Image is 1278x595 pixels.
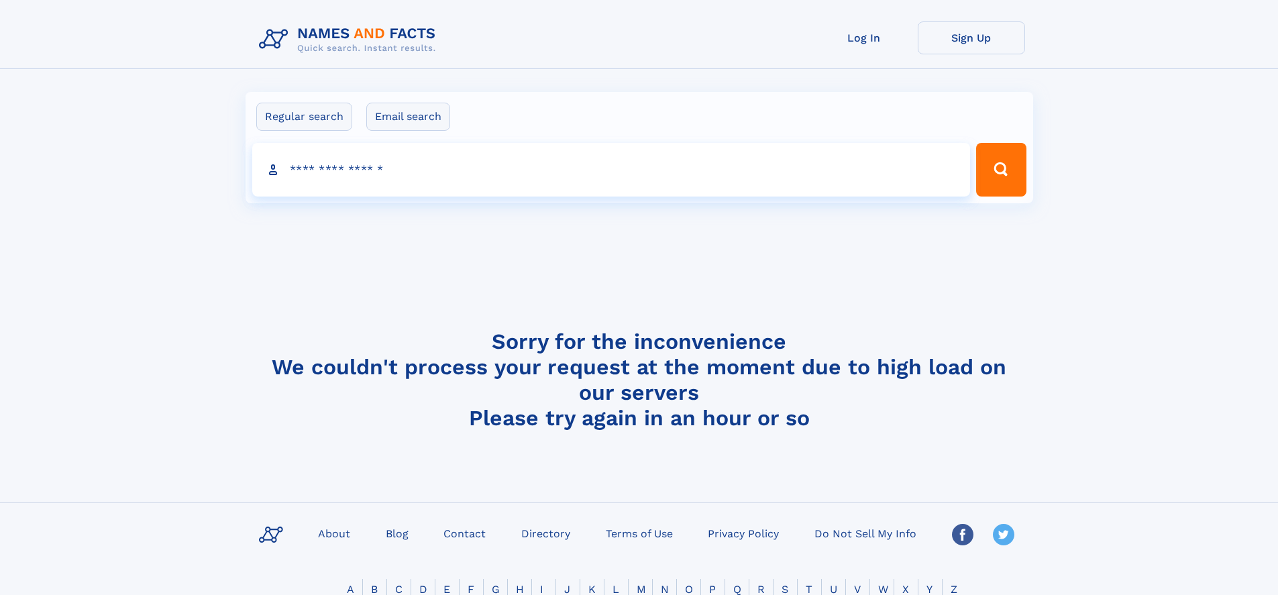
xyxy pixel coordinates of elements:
a: Directory [516,523,576,543]
button: Search Button [976,143,1026,197]
a: Blog [380,523,414,543]
img: Facebook [952,524,973,545]
a: Privacy Policy [702,523,784,543]
a: Do Not Sell My Info [809,523,922,543]
label: Regular search [256,103,352,131]
a: Sign Up [918,21,1025,54]
a: About [313,523,356,543]
a: Contact [438,523,491,543]
a: Log In [810,21,918,54]
img: Twitter [993,524,1014,545]
label: Email search [366,103,450,131]
a: Terms of Use [600,523,678,543]
h4: Sorry for the inconvenience We couldn't process your request at the moment due to high load on ou... [254,329,1025,431]
img: Logo Names and Facts [254,21,447,58]
input: search input [252,143,971,197]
